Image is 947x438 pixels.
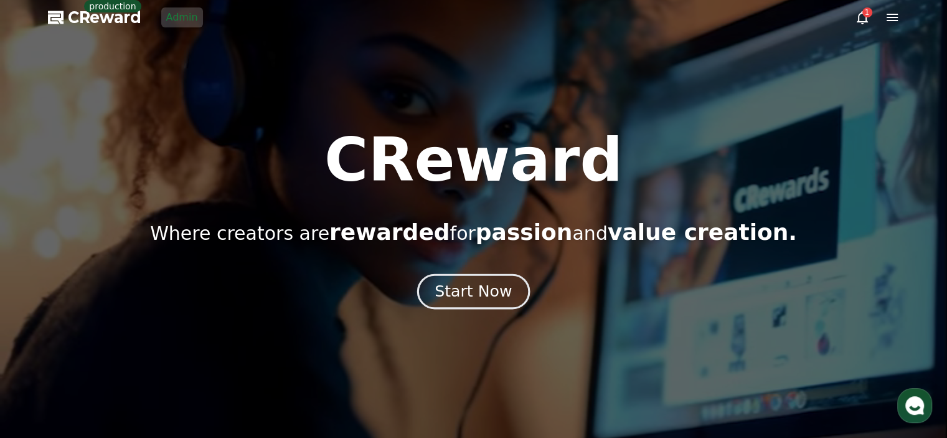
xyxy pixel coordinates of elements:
[417,274,530,309] button: Start Now
[420,287,527,299] a: Start Now
[82,335,161,366] a: Messages
[32,353,54,363] span: Home
[161,7,203,27] a: Admin
[435,281,512,302] div: Start Now
[324,130,623,190] h1: CReward
[476,219,573,245] span: passion
[68,7,141,27] span: CReward
[184,353,215,363] span: Settings
[855,10,870,25] a: 1
[48,7,141,27] a: CReward
[329,219,450,245] span: rewarded
[862,7,872,17] div: 1
[150,220,797,245] p: Where creators are for and
[103,354,140,364] span: Messages
[608,219,797,245] span: value creation.
[4,335,82,366] a: Home
[161,335,239,366] a: Settings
